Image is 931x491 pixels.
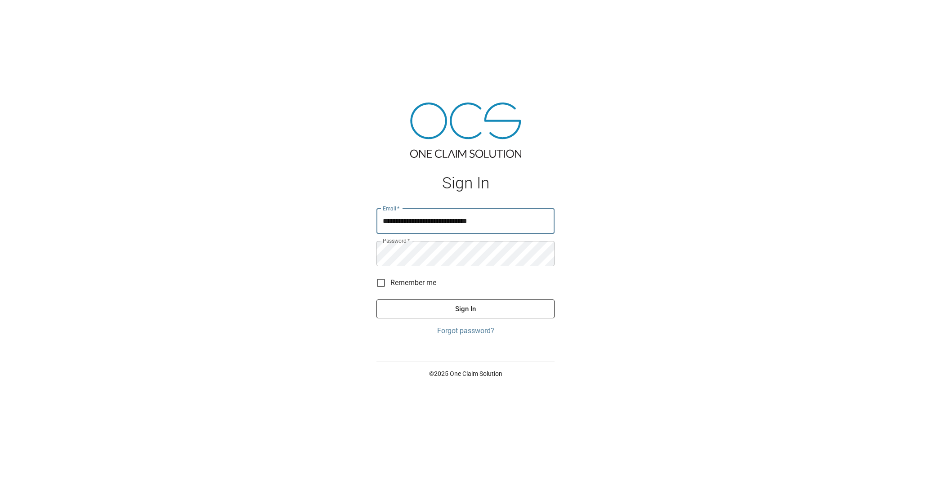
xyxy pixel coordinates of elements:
h1: Sign In [376,174,555,192]
label: Email [383,205,400,212]
img: ocs-logo-tra.png [410,103,521,158]
span: Remember me [390,277,436,288]
button: Sign In [376,299,555,318]
p: © 2025 One Claim Solution [376,369,555,378]
a: Forgot password? [376,326,555,336]
img: ocs-logo-white-transparent.png [11,5,47,23]
label: Password [383,237,410,245]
